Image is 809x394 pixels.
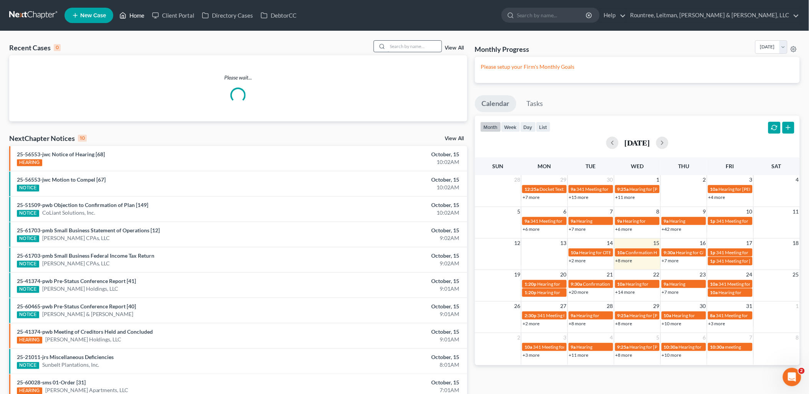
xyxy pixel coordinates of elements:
p: Please wait... [9,74,467,81]
a: +8 more [615,321,632,326]
a: Calendar [475,95,516,112]
div: 9:02AM [317,260,460,267]
span: 2:30p [524,313,536,318]
span: 10a [710,186,718,192]
span: 30 [606,175,614,184]
span: Sat [772,163,781,169]
span: 341 Meeting for [530,218,562,224]
span: 10a [710,281,718,287]
span: 28 [513,175,521,184]
a: +2 more [523,321,539,326]
span: 3 [749,175,753,184]
a: [PERSON_NAME] Holdings, LLC [45,336,122,343]
div: NextChapter Notices [9,134,87,143]
a: DebtorCC [257,8,300,22]
div: NOTICE [17,235,39,242]
span: 9a [571,218,576,224]
a: +42 more [662,226,682,232]
span: 9a [571,344,576,350]
div: 9:01AM [317,285,460,293]
span: 9a [571,186,576,192]
span: 3 [563,333,567,342]
span: New Case [80,13,106,18]
span: Hearing [670,218,686,224]
a: View All [445,136,464,141]
span: 1:20p [524,290,536,295]
a: +15 more [569,194,589,200]
span: 10a [617,281,625,287]
div: 10:02AM [317,184,460,191]
span: Hearing for [626,281,649,287]
span: 1p [710,218,716,224]
a: +4 more [708,194,725,200]
span: 9a [664,281,669,287]
a: Home [116,8,148,22]
div: HEARING [17,159,42,166]
span: Mon [538,163,551,169]
a: +11 more [569,352,589,358]
span: Hearing for [672,313,695,318]
a: Tasks [520,95,550,112]
div: 10 [78,135,87,142]
span: Sun [493,163,504,169]
a: 25-56553-jwc Motion to Compel [67] [17,176,106,183]
input: Search by name... [517,8,587,22]
span: Thu [678,163,689,169]
span: 341 Meeting for [716,250,749,255]
span: 7 [609,207,614,216]
a: [PERSON_NAME] & [PERSON_NAME] [42,310,134,318]
a: CoLiant Solutions, Inc. [42,209,95,217]
span: Hearing [577,218,593,224]
span: 8 [795,333,800,342]
span: 341 Meeting for [577,186,609,192]
span: 10a [710,290,718,295]
span: 2 [516,333,521,342]
span: 12 [513,238,521,248]
div: October, 15 [317,151,460,158]
div: 9:02AM [317,234,460,242]
a: View All [445,45,464,51]
div: October, 15 [317,328,460,336]
span: 31 [746,301,753,311]
div: October, 15 [317,201,460,209]
span: Hearing for Global Concessions Inc. [676,250,748,255]
h3: Monthly Progress [475,45,529,54]
a: +3 more [523,352,539,358]
span: 4 [609,333,614,342]
iframe: Intercom live chat [783,368,801,386]
div: NOTICE [17,286,39,293]
span: 2 [799,368,805,374]
a: +7 more [523,194,539,200]
a: Directory Cases [198,8,257,22]
span: Hearing [670,281,686,287]
span: 30 [699,301,707,311]
a: [PERSON_NAME] Apartments, LLC [45,386,129,394]
button: day [520,122,536,132]
span: 9:25a [617,344,629,350]
span: Confirmation Hearing for [PERSON_NAME] and [PERSON_NAME] [PERSON_NAME] [583,281,753,287]
span: 10:30a [710,344,725,350]
a: +7 more [569,226,586,232]
a: +8 more [569,321,586,326]
div: NOTICE [17,362,39,369]
span: 19 [513,270,521,279]
span: 9:25a [617,313,629,318]
span: 25 [792,270,800,279]
div: October, 15 [317,277,460,285]
span: 9 [702,207,707,216]
span: 9a [571,313,576,318]
span: 341 Meeting for [PERSON_NAME] [537,313,606,318]
span: 6 [563,207,567,216]
span: 1 [656,175,660,184]
div: HEARING [17,337,42,344]
div: October, 15 [317,303,460,310]
a: Sunbelt Plantations, Inc. [42,361,99,369]
a: +7 more [662,258,679,263]
span: 5 [516,207,521,216]
span: 13 [560,238,567,248]
span: 28 [606,301,614,311]
div: Recent Cases [9,43,61,52]
div: October, 15 [317,252,460,260]
div: 0 [54,44,61,51]
a: 25-21011-jrs Miscellaneous Deficiencies [17,354,114,360]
